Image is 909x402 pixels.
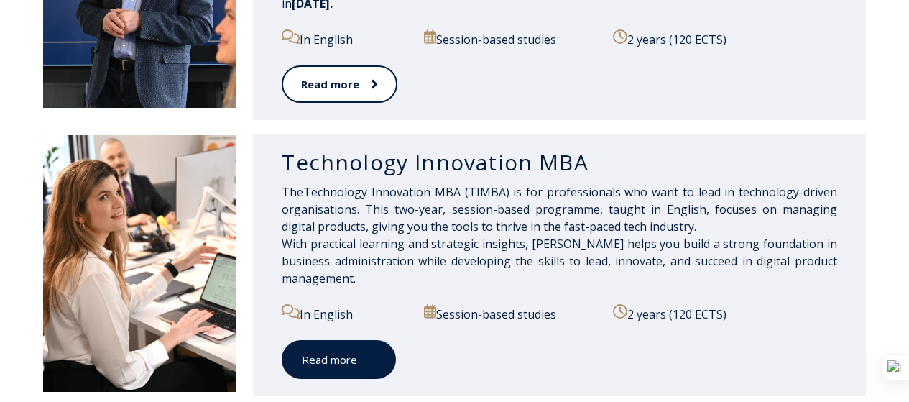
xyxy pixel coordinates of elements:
[613,304,837,323] p: 2 years (120 ECTS)
[424,304,601,323] p: Session-based studies
[424,29,601,48] p: Session-based studies
[282,340,396,380] a: Read more
[282,184,837,234] span: sionals who want to lead in technology-driven organisations. This two-year, session-based program...
[303,184,582,200] span: Technology Innovation M
[446,184,583,200] span: BA (TIMBA) is for profes
[282,304,412,323] p: In English
[43,135,236,392] img: DSC_2558
[282,184,303,200] span: The
[282,236,837,286] span: With practical learning and strategic insights, [PERSON_NAME] helps you build a strong foundation...
[282,29,412,48] p: In English
[282,149,837,176] h3: Technology Innovation MBA
[613,29,837,48] p: 2 years (120 ECTS)
[282,65,397,104] a: Read more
